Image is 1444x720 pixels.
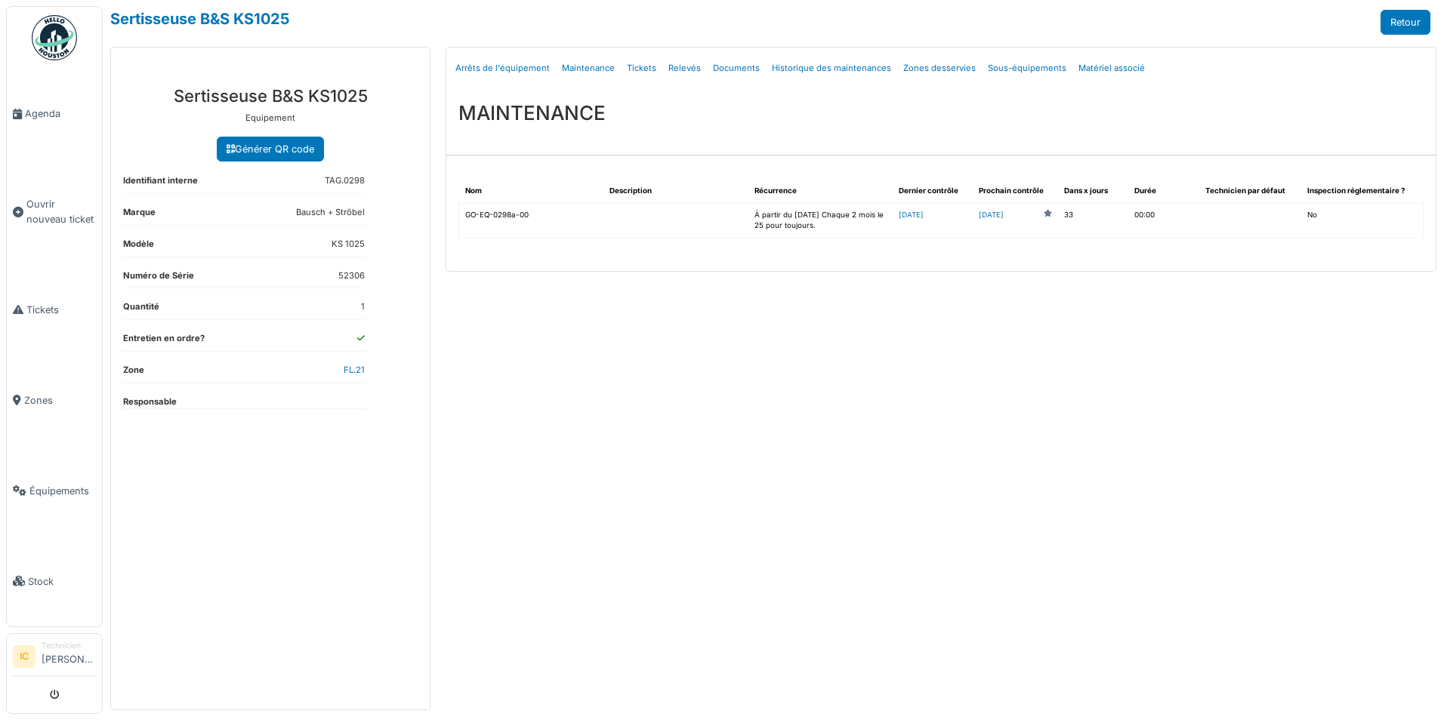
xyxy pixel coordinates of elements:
td: GO-EQ-0298a-00 [459,203,604,238]
dd: TAG.0298 [325,174,365,187]
h3: MAINTENANCE [458,101,606,125]
dt: Modèle [123,238,154,257]
span: Tickets [26,303,96,317]
a: Maintenance [556,51,621,86]
th: Dernier contrôle [893,180,973,203]
dt: Marque [123,206,156,225]
dd: Bausch + Ströbel [296,206,365,219]
span: Équipements [29,484,96,498]
dd: 1 [361,300,365,313]
th: Récurrence [748,180,893,203]
span: Zones [24,393,96,408]
dt: Responsable [123,395,177,408]
a: Équipements [7,445,102,536]
a: Tickets [7,264,102,355]
span: Ouvrir nouveau ticket [26,197,96,226]
th: Dans x jours [1058,180,1128,203]
td: 00:00 [1128,203,1199,238]
a: Relevés [662,51,707,86]
li: IC [13,645,35,668]
dt: Numéro de Série [123,269,194,288]
a: [DATE] [899,211,924,219]
span: translation missing: fr.shared.no [1307,211,1317,219]
li: [PERSON_NAME] [42,640,96,672]
a: Zones desservies [897,51,982,86]
a: Retour [1381,10,1430,35]
a: Ouvrir nouveau ticket [7,159,102,264]
th: Inspection réglementaire ? [1301,180,1423,203]
dt: Quantité [123,300,159,319]
a: Sous-équipements [982,51,1072,86]
a: Sertisseuse B&S KS1025 [110,10,289,28]
a: IC Technicien[PERSON_NAME] [13,640,96,676]
td: À partir du [DATE] Chaque 2 mois le 25 pour toujours. [748,203,893,238]
th: Technicien par défaut [1199,180,1302,203]
a: Historique des maintenances [766,51,897,86]
th: Description [603,180,748,203]
a: Stock [7,536,102,626]
a: [DATE] [979,210,1004,221]
td: 33 [1058,203,1128,238]
span: Agenda [25,106,96,121]
a: Arrêts de l'équipement [449,51,556,86]
dt: Entretien en ordre? [123,332,205,351]
div: Technicien [42,640,96,651]
a: Matériel associé [1072,51,1151,86]
span: Stock [28,574,96,589]
a: Générer QR code [217,137,324,162]
a: FL.21 [344,365,365,375]
dd: 52306 [338,269,365,282]
dt: Zone [123,364,144,383]
th: Durée [1128,180,1199,203]
a: Tickets [621,51,662,86]
dt: Identifiant interne [123,174,198,193]
th: Nom [459,180,604,203]
dd: KS 1025 [332,238,365,251]
a: Agenda [7,69,102,159]
h3: Sertisseuse B&S KS1025 [123,86,418,106]
p: Equipement [123,112,418,125]
a: Documents [707,51,766,86]
th: Prochain contrôle [973,180,1058,203]
a: Zones [7,355,102,445]
img: Badge_color-CXgf-gQk.svg [32,15,77,60]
